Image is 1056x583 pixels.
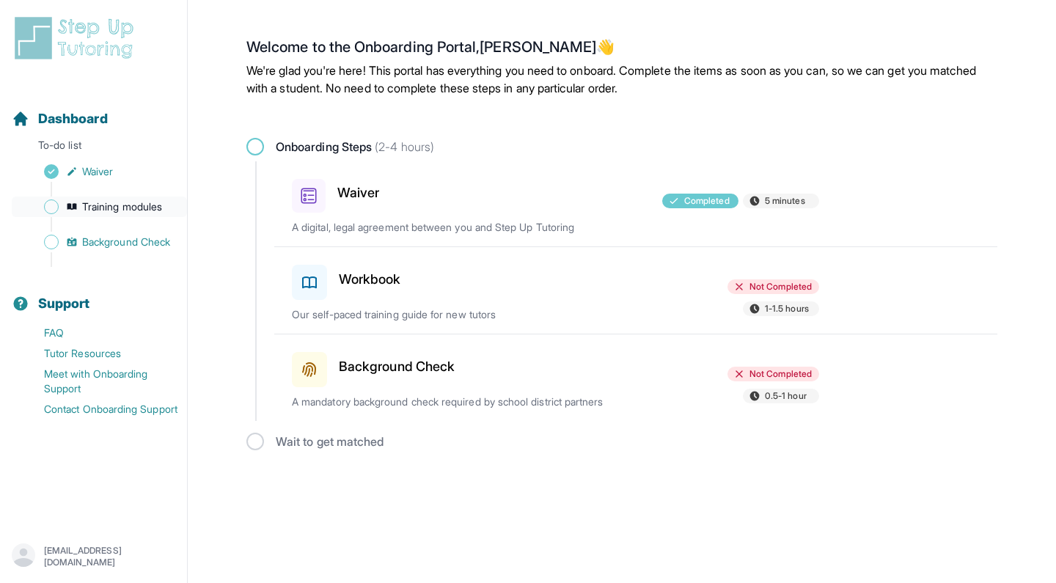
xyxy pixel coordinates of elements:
[12,343,187,364] a: Tutor Resources
[339,269,401,290] h3: Workbook
[38,109,108,129] span: Dashboard
[12,399,187,419] a: Contact Onboarding Support
[12,543,175,570] button: [EMAIL_ADDRESS][DOMAIN_NAME]
[274,334,997,421] a: Background CheckNot Completed0.5-1 hourA mandatory background check required by school district p...
[684,195,730,207] span: Completed
[44,545,175,568] p: [EMAIL_ADDRESS][DOMAIN_NAME]
[12,161,187,182] a: Waiver
[246,38,997,62] h2: Welcome to the Onboarding Portal, [PERSON_NAME] 👋
[38,293,90,314] span: Support
[276,138,434,155] span: Onboarding Steps
[292,220,635,235] p: A digital, legal agreement between you and Step Up Tutoring
[12,15,142,62] img: logo
[337,183,379,203] h3: Waiver
[749,281,812,293] span: Not Completed
[12,364,187,399] a: Meet with Onboarding Support
[339,356,455,377] h3: Background Check
[12,323,187,343] a: FAQ
[246,62,997,97] p: We're glad you're here! This portal has everything you need to onboard. Complete the items as soo...
[765,303,809,315] span: 1-1.5 hours
[765,195,805,207] span: 5 minutes
[82,235,170,249] span: Background Check
[292,307,635,322] p: Our self-paced training guide for new tutors
[12,109,108,129] a: Dashboard
[765,390,807,402] span: 0.5-1 hour
[6,270,181,320] button: Support
[274,247,997,334] a: WorkbookNot Completed1-1.5 hoursOur self-paced training guide for new tutors
[82,199,162,214] span: Training modules
[12,197,187,217] a: Training modules
[372,139,434,154] span: (2-4 hours)
[749,368,812,380] span: Not Completed
[6,138,181,158] p: To-do list
[274,161,997,246] a: WaiverCompleted5 minutesA digital, legal agreement between you and Step Up Tutoring
[82,164,113,179] span: Waiver
[292,395,635,409] p: A mandatory background check required by school district partners
[6,85,181,135] button: Dashboard
[12,232,187,252] a: Background Check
